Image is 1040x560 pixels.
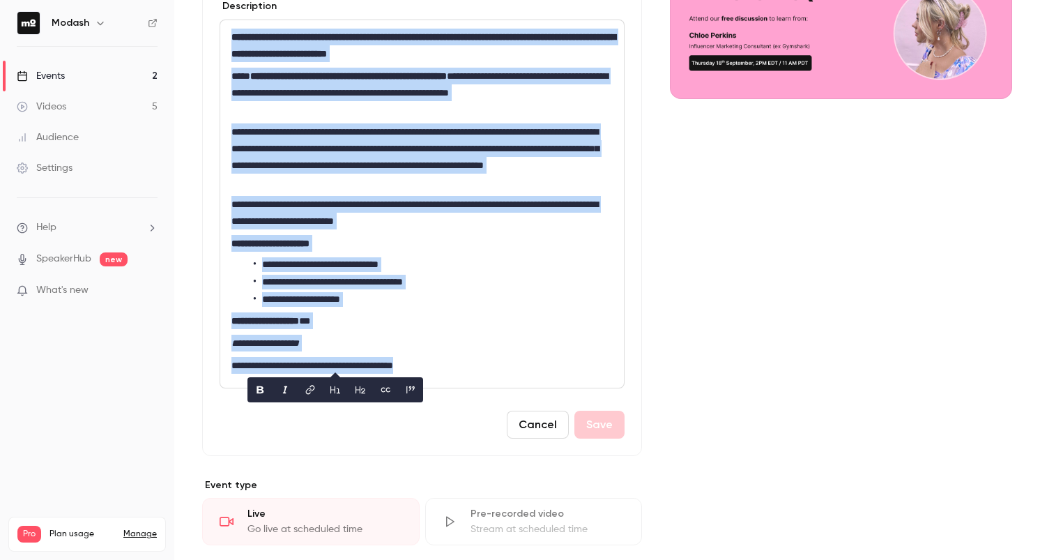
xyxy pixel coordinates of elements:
[247,507,402,521] div: Live
[202,478,642,492] p: Event type
[36,252,91,266] a: SpeakerHub
[17,220,158,235] li: help-dropdown-opener
[36,220,56,235] span: Help
[299,379,321,401] button: link
[52,16,89,30] h6: Modash
[17,526,41,543] span: Pro
[507,411,569,439] button: Cancel
[249,379,271,401] button: bold
[36,283,89,298] span: What's new
[220,20,625,388] section: description
[274,379,296,401] button: italic
[247,522,402,536] div: Go live at scheduled time
[123,529,157,540] a: Manage
[17,69,65,83] div: Events
[471,522,625,536] div: Stream at scheduled time
[17,100,66,114] div: Videos
[425,498,643,545] div: Pre-recorded videoStream at scheduled time
[17,161,72,175] div: Settings
[100,252,128,266] span: new
[399,379,422,401] button: blockquote
[17,130,79,144] div: Audience
[202,498,420,545] div: LiveGo live at scheduled time
[49,529,115,540] span: Plan usage
[17,12,40,34] img: Modash
[220,20,624,388] div: editor
[471,507,625,521] div: Pre-recorded video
